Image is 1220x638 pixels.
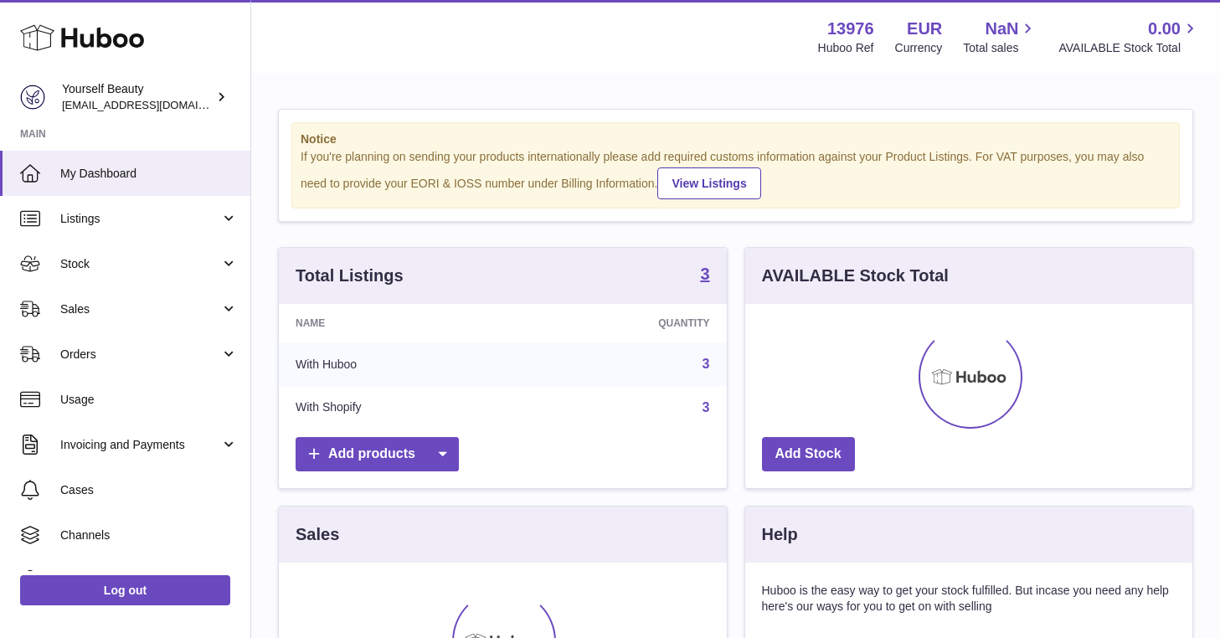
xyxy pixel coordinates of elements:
span: Listings [60,211,220,227]
p: Huboo is the easy way to get your stock fulfilled. But incase you need any help here's our ways f... [762,583,1176,615]
th: Quantity [520,304,726,342]
a: 0.00 AVAILABLE Stock Total [1058,18,1200,56]
span: Cases [60,482,238,498]
strong: 3 [700,265,709,282]
span: Orders [60,347,220,363]
div: Currency [895,40,943,56]
strong: 13976 [827,18,874,40]
span: Channels [60,527,238,543]
h3: Total Listings [296,265,404,287]
span: Stock [60,256,220,272]
strong: Notice [301,131,1171,147]
div: Yourself Beauty [62,81,213,113]
th: Name [279,304,520,342]
span: Invoicing and Payments [60,437,220,453]
td: With Huboo [279,342,520,386]
a: 3 [703,400,710,414]
h3: Sales [296,523,339,546]
a: 3 [700,265,709,286]
a: 3 [703,357,710,371]
a: Log out [20,575,230,605]
div: Huboo Ref [818,40,874,56]
span: Total sales [963,40,1037,56]
span: [EMAIL_ADDRESS][DOMAIN_NAME] [62,98,246,111]
span: NaN [985,18,1018,40]
span: AVAILABLE Stock Total [1058,40,1200,56]
span: Sales [60,301,220,317]
strong: EUR [907,18,942,40]
h3: Help [762,523,798,546]
div: If you're planning on sending your products internationally please add required customs informati... [301,149,1171,199]
h3: AVAILABLE Stock Total [762,265,949,287]
a: View Listings [657,167,760,199]
span: My Dashboard [60,166,238,182]
td: With Shopify [279,386,520,430]
a: NaN Total sales [963,18,1037,56]
span: Usage [60,392,238,408]
a: Add Stock [762,437,855,471]
span: 0.00 [1148,18,1181,40]
img: alyona.petushkova@yourselfbeauty.com [20,85,45,110]
a: Add products [296,437,459,471]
